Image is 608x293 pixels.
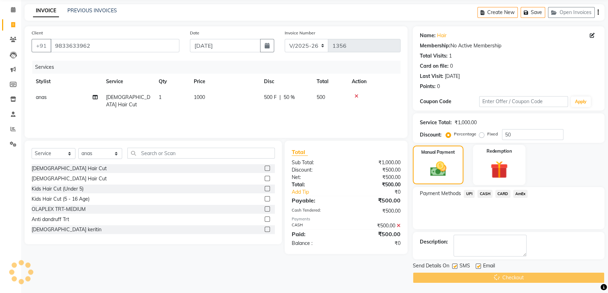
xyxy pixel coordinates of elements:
[513,190,528,198] span: AmEx
[194,94,205,100] span: 1000
[32,74,102,89] th: Stylist
[264,94,277,101] span: 500 F
[285,30,315,36] label: Invoice Number
[32,61,406,74] div: Services
[425,160,451,178] img: _cash.svg
[159,94,161,100] span: 1
[284,94,295,101] span: 50 %
[292,148,308,156] span: Total
[455,119,477,126] div: ₹1,000.00
[286,196,346,205] div: Payable:
[477,7,518,18] button: Create New
[312,74,348,89] th: Total
[449,52,452,60] div: 1
[495,190,510,198] span: CARD
[460,262,470,271] span: SMS
[450,62,453,70] div: 0
[32,226,101,233] div: [DEMOGRAPHIC_DATA] keritin
[487,131,498,137] label: Fixed
[521,7,545,18] button: Save
[260,74,312,89] th: Disc
[190,74,260,89] th: Price
[348,74,401,89] th: Action
[346,222,406,229] div: ₹500.00
[286,181,346,188] div: Total:
[127,148,275,159] input: Search or Scan
[346,207,406,215] div: ₹500.00
[32,185,84,193] div: Kids Hair Cut (Under 5)
[286,159,346,166] div: Sub Total:
[102,74,154,89] th: Service
[32,165,107,172] div: [DEMOGRAPHIC_DATA] Hair Cut
[36,94,47,100] span: anas
[445,73,460,80] div: [DATE]
[346,174,406,181] div: ₹500.00
[32,216,69,223] div: Anti dandruff Trt
[286,222,346,229] div: CASH
[32,195,90,203] div: Kids Hair Cut (5 - 16 Age)
[190,30,199,36] label: Date
[32,206,86,213] div: OLAPLEX TRT-MEDIUM
[346,181,406,188] div: ₹500.00
[286,240,346,247] div: Balance :
[420,190,461,197] span: Payment Methods
[356,188,406,196] div: ₹0
[32,39,51,52] button: +91
[454,131,476,137] label: Percentage
[483,262,495,271] span: Email
[346,196,406,205] div: ₹500.00
[420,62,449,70] div: Card on file:
[420,73,443,80] div: Last Visit:
[286,166,346,174] div: Discount:
[286,174,346,181] div: Net:
[154,74,190,89] th: Qty
[346,166,406,174] div: ₹500.00
[485,159,514,180] img: _gift.svg
[106,94,150,108] span: [DEMOGRAPHIC_DATA] Hair Cut
[479,96,568,107] input: Enter Offer / Coupon Code
[477,190,493,198] span: CASH
[286,188,356,196] a: Add Tip
[420,98,479,105] div: Coupon Code
[420,131,442,139] div: Discount:
[286,230,346,238] div: Paid:
[67,7,117,14] a: PREVIOUS INVOICES
[346,230,406,238] div: ₹500.00
[464,190,475,198] span: UPI
[286,207,346,215] div: Cash Tendered:
[346,159,406,166] div: ₹1,000.00
[420,32,436,39] div: Name:
[420,238,448,246] div: Description:
[292,216,401,222] div: Payments
[487,148,512,154] label: Redemption
[346,240,406,247] div: ₹0
[51,39,179,52] input: Search by Name/Mobile/Email/Code
[279,94,281,101] span: |
[420,83,436,90] div: Points:
[420,52,448,60] div: Total Visits:
[420,119,452,126] div: Service Total:
[571,96,591,107] button: Apply
[548,7,595,18] button: Open Invoices
[32,30,43,36] label: Client
[421,149,455,155] label: Manual Payment
[420,42,450,49] div: Membership:
[420,42,597,49] div: No Active Membership
[32,175,107,182] div: [DEMOGRAPHIC_DATA] Hair Cut
[437,83,440,90] div: 0
[437,32,447,39] a: Hair
[33,5,59,17] a: INVOICE
[317,94,325,100] span: 500
[413,262,449,271] span: Send Details On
